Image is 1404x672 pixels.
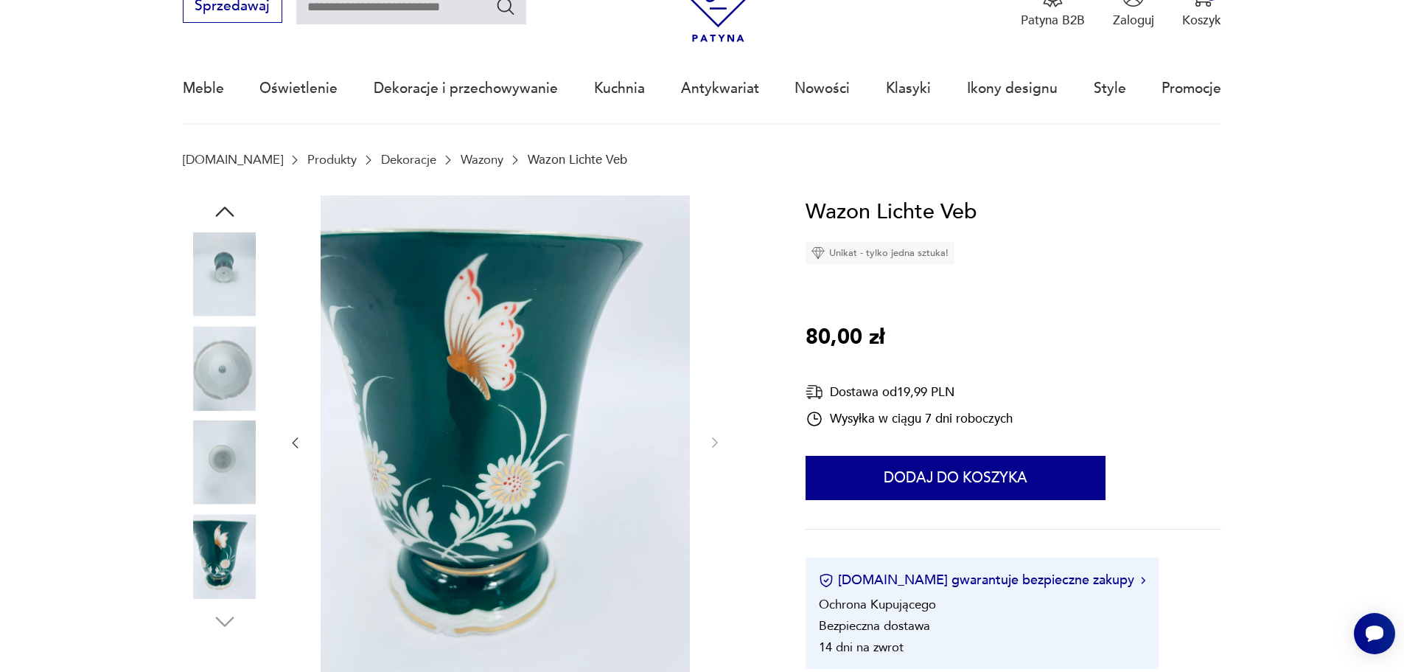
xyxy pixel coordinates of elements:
[528,153,627,167] p: Wazon Lichte Veb
[886,55,931,122] a: Klasyki
[1162,55,1221,122] a: Promocje
[819,571,1145,589] button: [DOMAIN_NAME] gwarantuje bezpieczne zakupy
[1141,577,1145,584] img: Ikona strzałki w prawo
[967,55,1058,122] a: Ikony designu
[794,55,850,122] a: Nowości
[1094,55,1126,122] a: Style
[381,153,436,167] a: Dekoracje
[594,55,645,122] a: Kuchnia
[1021,12,1085,29] p: Patyna B2B
[811,246,825,260] img: Ikona diamentu
[374,55,558,122] a: Dekoracje i przechowywanie
[183,55,224,122] a: Meble
[1113,12,1154,29] p: Zaloguj
[806,410,1013,428] div: Wysyłka w ciągu 7 dni roboczych
[806,383,823,401] img: Ikona dostawy
[681,55,759,122] a: Antykwariat
[806,195,977,229] h1: Wazon Lichte Veb
[259,55,338,122] a: Oświetlenie
[183,326,267,410] img: Zdjęcie produktu Wazon Lichte Veb
[461,153,503,167] a: Wazony
[307,153,357,167] a: Produkty
[806,456,1106,500] button: Dodaj do koszyka
[806,321,884,355] p: 80,00 zł
[183,232,267,316] img: Zdjęcie produktu Wazon Lichte Veb
[819,573,834,588] img: Ikona certyfikatu
[819,617,930,634] li: Bezpieczna dostawa
[819,639,904,656] li: 14 dni na zwrot
[183,1,282,13] a: Sprzedawaj
[183,420,267,505] img: Zdjęcie produktu Wazon Lichte Veb
[183,153,283,167] a: [DOMAIN_NAME]
[1354,613,1395,654] iframe: Smartsupp widget button
[819,596,936,613] li: Ochrona Kupującego
[806,383,1013,401] div: Dostawa od 19,99 PLN
[183,514,267,598] img: Zdjęcie produktu Wazon Lichte Veb
[1182,12,1221,29] p: Koszyk
[806,242,954,264] div: Unikat - tylko jedna sztuka!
